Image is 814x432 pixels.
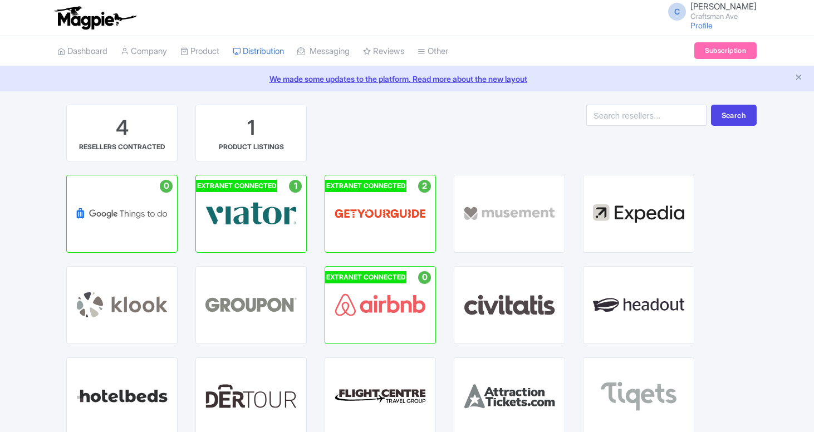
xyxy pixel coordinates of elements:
[795,72,803,85] button: Close announcement
[66,175,178,253] a: 0
[195,105,307,161] a: 1 PRODUCT LISTINGS
[7,73,807,85] a: We made some updates to the platform. Read more about the new layout
[586,105,707,126] input: Search resellers...
[121,36,167,67] a: Company
[247,114,255,142] div: 1
[195,175,307,253] a: EXTRANET CONNECTED 1
[219,142,284,152] div: PRODUCT LISTINGS
[690,13,757,20] small: Craftsman Ave
[233,36,284,67] a: Distribution
[418,36,448,67] a: Other
[297,36,350,67] a: Messaging
[690,1,757,12] span: [PERSON_NAME]
[116,114,129,142] div: 4
[363,36,404,67] a: Reviews
[690,21,713,30] a: Profile
[79,142,165,152] div: RESELLERS CONTRACTED
[57,36,107,67] a: Dashboard
[325,175,436,253] a: EXTRANET CONNECTED 2
[668,3,686,21] span: C
[694,42,757,59] a: Subscription
[325,266,436,344] a: EXTRANET CONNECTED 0
[52,6,138,30] img: logo-ab69f6fb50320c5b225c76a69d11143b.png
[661,2,757,20] a: C [PERSON_NAME] Craftsman Ave
[180,36,219,67] a: Product
[66,105,178,161] a: 4 RESELLERS CONTRACTED
[711,105,757,126] button: Search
